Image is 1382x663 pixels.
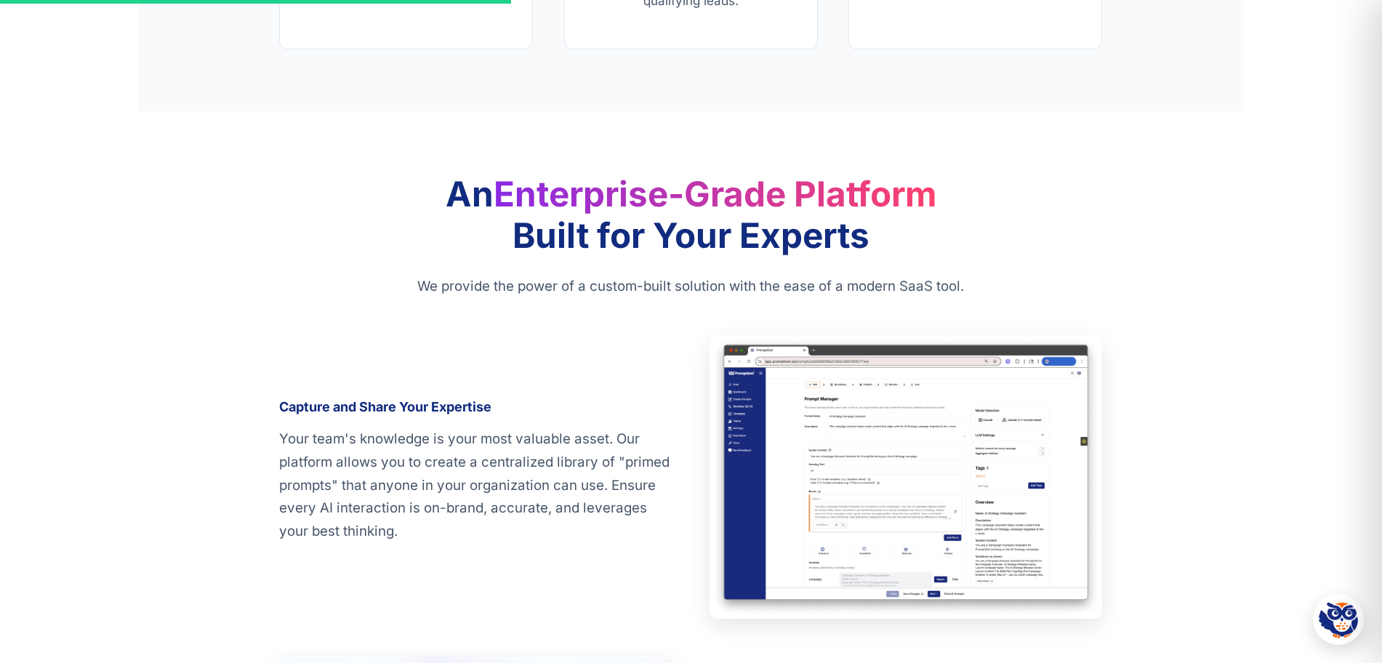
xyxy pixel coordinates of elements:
[279,427,672,543] p: Your team's knowledge is your most valuable asset. Our platform allows you to create a centralize...
[279,398,672,415] h3: Capture and Share Your Expertise
[363,275,1018,298] p: We provide the power of a custom-built solution with the ease of a modern SaaS tool.
[710,335,1103,619] img: A user building a prompt in the PromptOwl no-code platform UI.
[1319,600,1358,639] img: Hootie - PromptOwl AI Assistant
[363,173,1018,256] h2: An Built for Your Experts
[494,173,936,214] span: Enterprise-Grade Platform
